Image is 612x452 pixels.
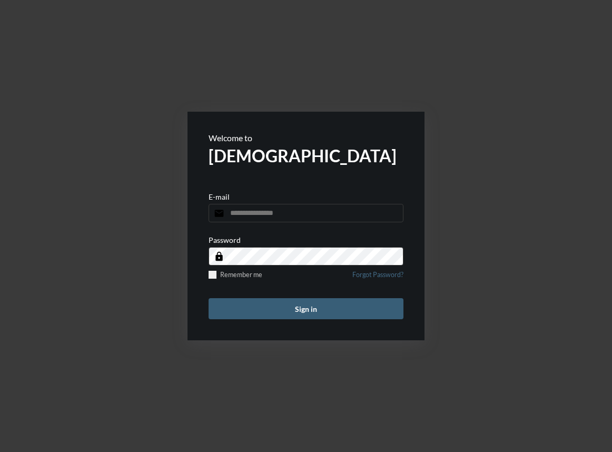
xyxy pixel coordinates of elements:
[209,192,230,201] p: E-mail
[209,145,403,166] h2: [DEMOGRAPHIC_DATA]
[209,298,403,319] button: Sign in
[352,271,403,285] a: Forgot Password?
[209,133,403,143] p: Welcome to
[209,235,241,244] p: Password
[209,271,262,279] label: Remember me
